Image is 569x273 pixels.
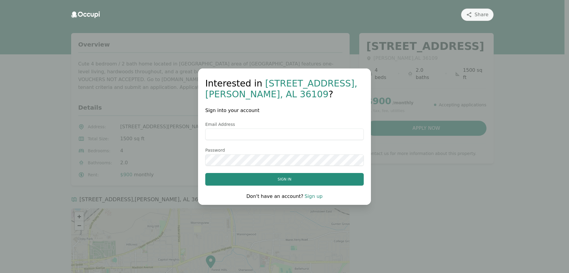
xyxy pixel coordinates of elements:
button: Sign in [205,173,364,186]
h2: Sign into your account [205,107,364,114]
h1: Interested in ? [205,78,364,100]
a: Sign up [305,193,323,199]
span: [STREET_ADDRESS] , [PERSON_NAME] , AL 36109 [205,78,357,99]
span: Don't have an account? [246,193,303,199]
label: Email Address [205,121,364,127]
label: Password [205,147,364,153]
